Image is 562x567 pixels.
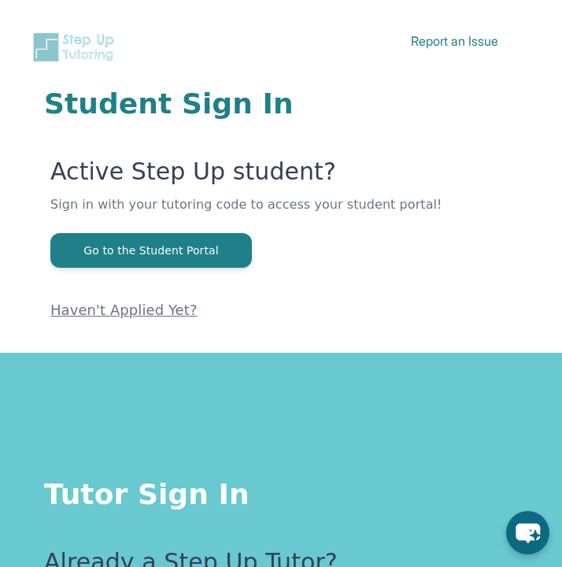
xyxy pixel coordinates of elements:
[44,88,518,120] h1: Student Sign In
[506,511,549,554] button: chat-button
[50,243,252,258] a: Go to the Student Portal
[50,302,198,318] a: Haven't Applied Yet?
[44,472,518,510] h1: Tutor Sign In
[50,195,518,233] p: Sign in with your tutoring code to access your student portal!
[50,157,518,195] p: Active Step Up student?
[31,31,120,63] img: Step Up Tutoring horizontal logo
[411,33,498,49] a: Report an Issue
[50,233,252,268] button: Go to the Student Portal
